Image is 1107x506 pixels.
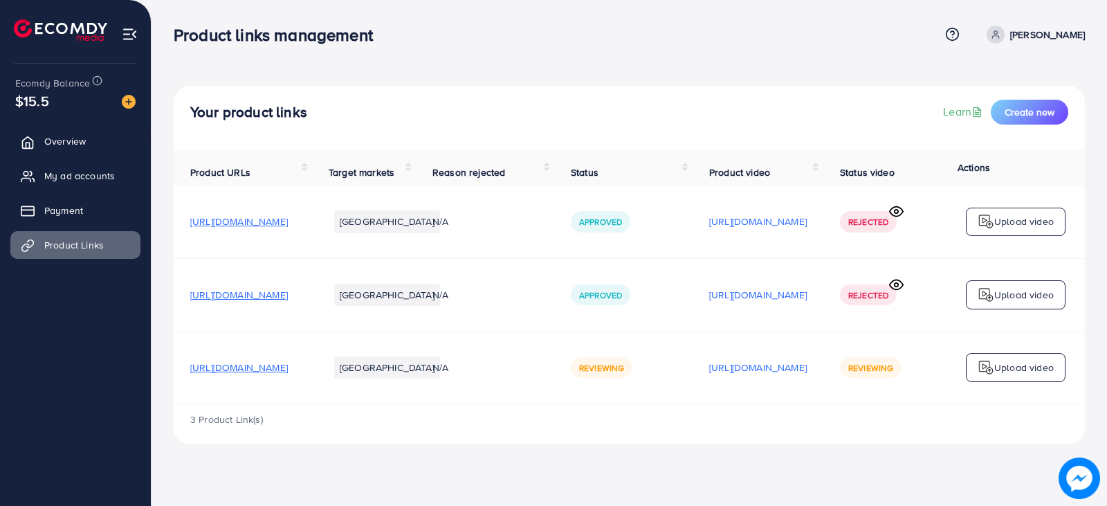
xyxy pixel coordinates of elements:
p: Upload video [994,359,1054,376]
a: Product Links [10,231,140,259]
h4: Your product links [190,104,307,121]
p: Upload video [994,287,1054,303]
p: [URL][DOMAIN_NAME] [709,287,807,303]
button: Create new [991,100,1068,125]
span: Reviewing [579,362,624,374]
span: Product Links [44,238,104,252]
p: [URL][DOMAIN_NAME] [709,359,807,376]
span: [URL][DOMAIN_NAME] [190,215,288,228]
a: [PERSON_NAME] [981,26,1085,44]
li: [GEOGRAPHIC_DATA] [334,356,440,379]
span: Status [571,165,598,179]
span: Approved [579,216,622,228]
span: Reviewing [848,362,893,374]
span: Product video [709,165,770,179]
a: Overview [10,127,140,155]
img: logo [978,359,994,376]
span: Status video [840,165,895,179]
a: My ad accounts [10,162,140,190]
span: Product URLs [190,165,250,179]
span: Target markets [329,165,394,179]
a: Payment [10,197,140,224]
span: My ad accounts [44,169,115,183]
img: logo [978,213,994,230]
span: $15.5 [15,91,49,111]
img: menu [122,26,138,42]
img: logo [14,19,107,41]
h3: Product links management [174,25,384,45]
img: image [1059,458,1100,499]
span: Reason rejected [432,165,505,179]
span: [URL][DOMAIN_NAME] [190,288,288,302]
span: Actions [958,161,990,174]
span: Overview [44,134,86,148]
span: Rejected [848,289,888,301]
span: [URL][DOMAIN_NAME] [190,361,288,374]
img: image [122,95,136,109]
li: [GEOGRAPHIC_DATA] [334,284,440,306]
span: Payment [44,204,83,217]
p: [PERSON_NAME] [1010,26,1085,43]
p: Upload video [994,213,1054,230]
span: Ecomdy Balance [15,76,90,90]
li: [GEOGRAPHIC_DATA] [334,210,440,233]
span: N/A [432,215,448,228]
a: Learn [943,104,985,120]
p: [URL][DOMAIN_NAME] [709,213,807,230]
span: N/A [432,288,448,302]
span: Create new [1005,105,1054,119]
img: logo [978,287,994,303]
span: Rejected [848,216,888,228]
span: N/A [432,361,448,374]
span: Approved [579,289,622,301]
span: 3 Product Link(s) [190,413,263,426]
